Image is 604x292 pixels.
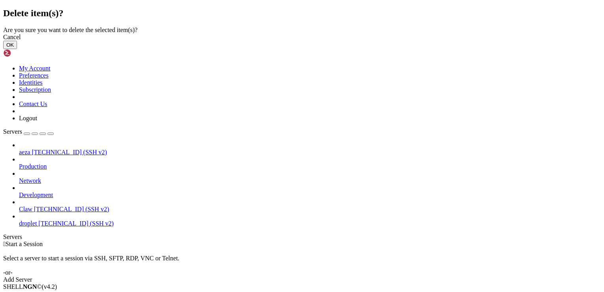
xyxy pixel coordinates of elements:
[19,184,601,199] li: Development
[3,27,601,34] div: Are you sure you want to delete the selected item(s)?
[19,156,601,170] li: Production
[19,192,601,199] a: Development
[19,192,53,198] span: Development
[19,206,32,212] span: Claw
[19,163,601,170] a: Production
[19,86,51,93] a: Subscription
[19,163,47,170] span: Production
[19,115,37,121] a: Logout
[19,220,37,227] span: droplet
[32,149,107,155] span: [TECHNICAL_ID] (SSH v2)
[19,149,601,156] a: aeza [TECHNICAL_ID] (SSH v2)
[3,233,601,241] div: Servers
[42,283,57,290] span: 4.2.0
[19,100,47,107] a: Contact Us
[19,142,601,156] li: aeza [TECHNICAL_ID] (SSH v2)
[19,199,601,213] li: Claw [TECHNICAL_ID] (SSH v2)
[3,283,57,290] span: SHELL ©
[19,213,601,227] li: droplet [TECHNICAL_ID] (SSH v2)
[3,276,601,283] div: Add Server
[19,72,49,79] a: Preferences
[19,206,601,213] a: Claw [TECHNICAL_ID] (SSH v2)
[6,241,43,247] span: Start a Session
[19,149,30,155] span: aeza
[19,220,601,227] a: droplet [TECHNICAL_ID] (SSH v2)
[23,283,37,290] b: NGN
[19,170,601,184] li: Network
[19,177,601,184] a: Network
[3,34,601,41] div: Cancel
[34,206,109,212] span: [TECHNICAL_ID] (SSH v2)
[3,49,49,57] img: Shellngn
[3,8,601,19] h2: Delete item(s)?
[3,128,22,135] span: Servers
[38,220,113,227] span: [TECHNICAL_ID] (SSH v2)
[3,241,6,247] span: 
[3,248,601,276] div: Select a server to start a session via SSH, SFTP, RDP, VNC or Telnet. -or-
[19,177,41,184] span: Network
[19,79,43,86] a: Identities
[3,41,17,49] button: OK
[3,128,54,135] a: Servers
[19,65,51,72] a: My Account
